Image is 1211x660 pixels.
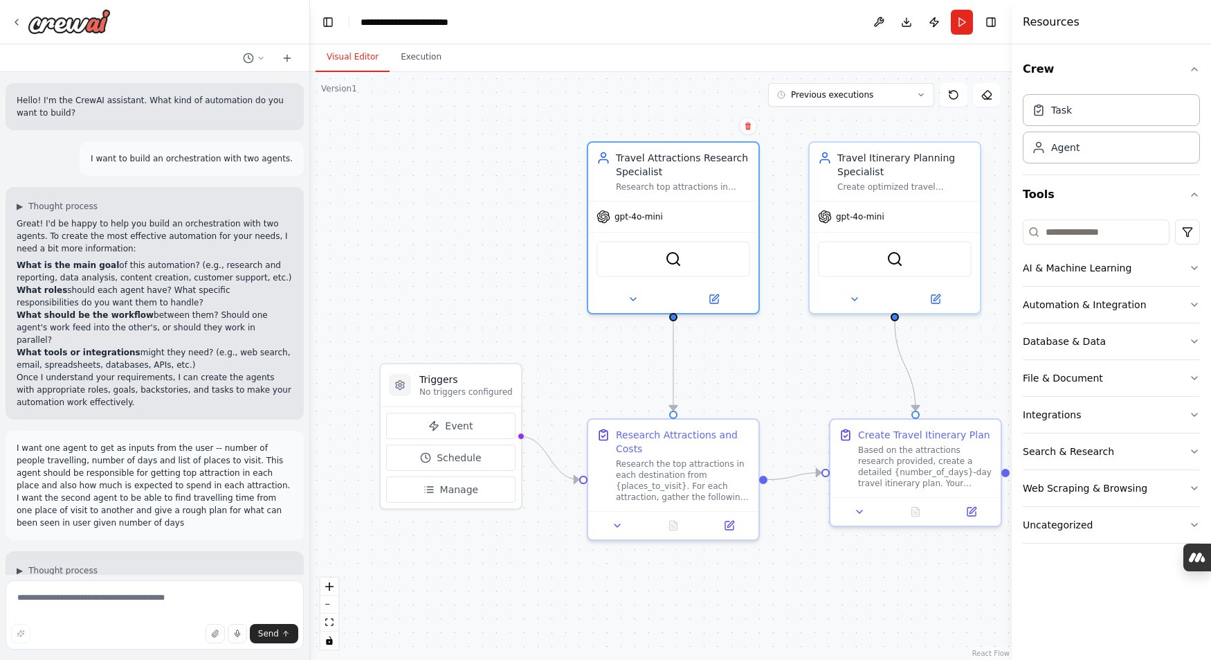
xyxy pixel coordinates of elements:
[1023,323,1200,359] button: Database & Data
[390,43,453,72] button: Execution
[886,503,945,520] button: No output available
[837,151,972,179] div: Travel Itinerary Planning Specialist
[228,624,247,643] button: Click to speak your automation idea
[28,565,98,576] span: Thought process
[320,596,338,614] button: zoom out
[1023,261,1131,275] div: AI & Machine Learning
[250,624,298,643] button: Send
[17,442,293,529] p: I want one agent to get as inputs from the user -- number of people travelling, number of days an...
[258,628,279,639] span: Send
[1051,141,1080,154] div: Agent
[437,451,481,465] span: Schedule
[616,458,750,503] div: Research the top attractions in each destination from {places_to_visit}. For each attraction, gat...
[318,12,338,32] button: Hide left sidebar
[1023,50,1200,89] button: Crew
[858,428,990,442] div: Create Travel Itinerary Plan
[1023,14,1080,30] h4: Resources
[665,251,682,267] img: SerperDevTool
[705,517,753,534] button: Open in side panel
[808,141,981,314] div: Travel Itinerary Planning SpecialistCreate optimized travel itineraries for {number_of_days} days...
[739,117,757,135] button: Delete node
[767,466,821,487] g: Edge from a579d336-97cb-4e7a-83eb-97ddb87dd966 to 923ef5b3-6d71-44d3-a60f-270d4249c7cb
[17,309,293,346] p: between them? Should one agent's work feed into the other's, or should they work in parallel?
[237,50,271,66] button: Switch to previous chat
[616,181,750,193] div: Research top attractions in {places_to_visit} and provide detailed information including expected...
[1023,434,1200,470] button: Search & Research
[666,321,680,411] g: Edge from 032b262f-b5f5-4efa-b42f-ed78fd7b9084 to a579d336-97cb-4e7a-83eb-97ddb87dd966
[361,15,448,29] nav: breadcrumb
[1023,89,1200,175] div: Crew
[837,181,972,193] div: Create optimized travel itineraries for {number_of_days} days by calculating travel times between...
[616,151,750,179] div: Travel Attractions Research Specialist
[1023,408,1081,422] div: Integrations
[386,413,516,439] button: Event
[386,445,516,471] button: Schedule
[896,291,974,307] button: Open in side panel
[28,9,111,34] img: Logo
[587,141,760,314] div: Travel Attractions Research SpecialistResearch top attractions in {places_to_visit} and provide d...
[791,89,873,100] span: Previous executions
[386,476,516,503] button: Manage
[888,321,922,411] g: Edge from 82c7cf95-9407-4991-9a07-6fe857d735a2 to 923ef5b3-6d71-44d3-a60f-270d4249c7cb
[644,517,703,534] button: No output available
[379,363,522,510] div: TriggersNo triggers configuredEventScheduleManage
[1023,518,1093,532] div: Uncategorized
[320,632,338,650] button: toggle interactivity
[1023,298,1147,312] div: Automation & Integration
[1023,360,1200,396] button: File & Document
[1023,335,1106,348] div: Database & Data
[981,12,1001,32] button: Hide right sidebar
[1051,103,1072,117] div: Task
[17,346,293,371] p: might they need? (e.g., web search, email, spreadsheets, databases, APIs, etc.)
[17,217,293,255] p: Great! I'd be happy to help you build an orchestration with two agents. To create the most effect...
[419,386,513,398] p: No triggers configured
[616,428,750,456] div: Research Attractions and Costs
[858,445,992,489] div: Based on the attractions research provided, create a detailed {number_of_days}-day travel itinera...
[276,50,298,66] button: Start a new chat
[17,285,67,295] strong: What roles
[520,429,579,487] g: Edge from triggers to a579d336-97cb-4e7a-83eb-97ddb87dd966
[91,152,293,165] p: I want to build an orchestration with two agents.
[17,201,98,212] button: ▶Thought process
[17,260,119,270] strong: What is the main goal
[320,578,338,650] div: React Flow controls
[17,201,23,212] span: ▶
[972,650,1010,657] a: React Flow attribution
[316,43,390,72] button: Visual Editor
[1023,507,1200,543] button: Uncategorized
[445,419,473,433] span: Event
[1023,250,1200,286] button: AI & Machine Learning
[614,211,663,222] span: gpt-4o-mini
[947,503,995,520] button: Open in side panel
[587,418,760,541] div: Research Attractions and CostsResearch the top attractions in each destination from {places_to_vi...
[675,291,753,307] button: Open in side panel
[1023,470,1200,506] button: Web Scraping & Browsing
[17,310,154,320] strong: What should be the workflow
[17,284,293,309] p: should each agent have? What specific responsibilities do you want them to handle?
[17,94,293,119] p: Hello! I'm the CrewAI assistant. What kind of automation do you want to build?
[836,211,884,222] span: gpt-4o-mini
[17,565,98,576] button: ▶Thought process
[28,201,98,212] span: Thought process
[320,614,338,632] button: fit view
[1023,287,1200,323] button: Automation & Integration
[768,83,934,107] button: Previous executions
[1023,397,1200,433] button: Integrations
[17,348,140,357] strong: What tools or integrations
[321,83,357,94] div: Version 1
[1023,214,1200,555] div: Tools
[1023,481,1147,495] div: Web Scraping & Browsing
[440,483,479,497] span: Manage
[419,373,513,386] h3: Triggers
[886,251,903,267] img: SerperDevTool
[17,565,23,576] span: ▶
[17,371,293,409] p: Once I understand your requirements, I can create the agents with appropriate roles, goals, backs...
[320,578,338,596] button: zoom in
[206,624,225,643] button: Upload files
[1023,371,1103,385] div: File & Document
[17,259,293,284] p: of this automation? (e.g., research and reporting, data analysis, content creation, customer supp...
[1023,175,1200,214] button: Tools
[1023,445,1114,458] div: Search & Research
[11,624,30,643] button: Improve this prompt
[829,418,1002,527] div: Create Travel Itinerary PlanBased on the attractions research provided, create a detailed {number...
